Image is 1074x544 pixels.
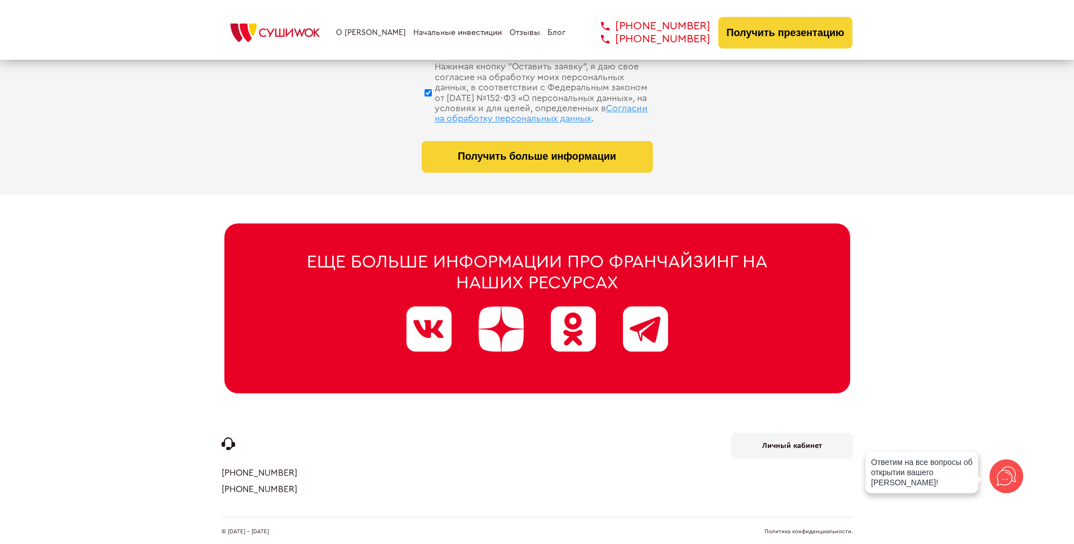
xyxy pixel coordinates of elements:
[222,529,269,536] span: © [DATE] - [DATE]
[718,17,853,49] button: Получить презентацию
[731,433,853,459] a: Личный кабинет
[865,451,978,493] div: Ответим на все вопросы об открытии вашего [PERSON_NAME]!
[422,141,653,173] button: Получить больше информации
[458,151,616,163] span: Получить больше информации
[278,252,797,293] div: Еще больше информации про франчайзинг на наших ресурсах
[435,62,653,124] div: Нажимая кнопку “Оставить заявку”, я даю свое согласие на обработку моих персональных данных, в со...
[435,104,648,123] span: Согласии на обработку персональных данных
[336,28,406,37] a: О [PERSON_NAME]
[413,28,502,37] a: Начальные инвестиции
[222,20,329,45] img: СУШИWOK
[762,442,822,449] b: Личный кабинет
[510,28,540,37] a: Отзывы
[764,529,853,534] a: Политика конфиденциальности.
[547,28,565,37] a: Блог
[584,20,710,33] a: [PHONE_NUMBER]
[222,468,297,478] a: [PHONE_NUMBER]
[222,484,297,494] a: [PHONE_NUMBER]
[584,33,710,46] a: [PHONE_NUMBER]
